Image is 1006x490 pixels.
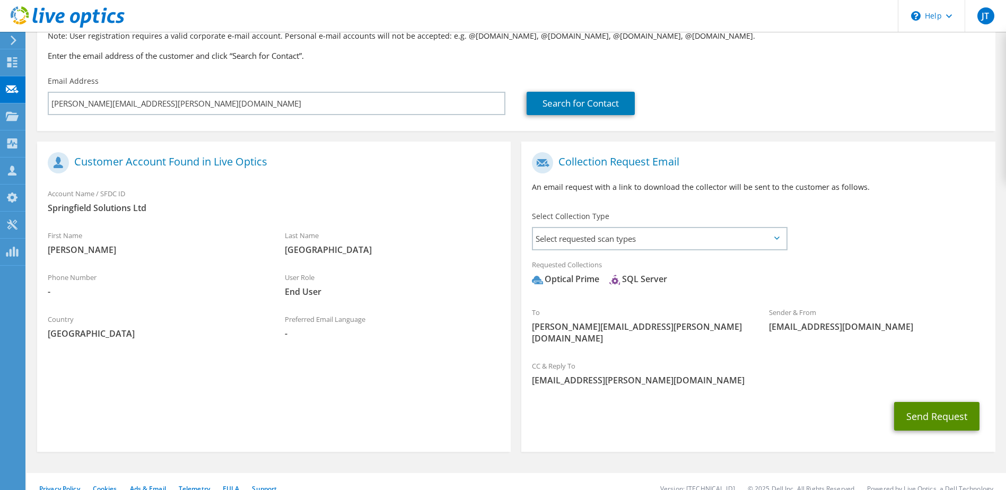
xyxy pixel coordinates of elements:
[532,374,984,386] span: [EMAIL_ADDRESS][PERSON_NAME][DOMAIN_NAME]
[48,30,985,42] p: Note: User registration requires a valid corporate e-mail account. Personal e-mail accounts will ...
[37,224,274,261] div: First Name
[532,181,984,193] p: An email request with a link to download the collector will be sent to the customer as follows.
[521,253,995,296] div: Requested Collections
[274,224,511,261] div: Last Name
[911,11,921,21] svg: \n
[532,321,748,344] span: [PERSON_NAME][EMAIL_ADDRESS][PERSON_NAME][DOMAIN_NAME]
[285,286,501,297] span: End User
[758,301,995,338] div: Sender & From
[48,202,500,214] span: Springfield Solutions Ltd
[37,266,274,303] div: Phone Number
[532,152,979,173] h1: Collection Request Email
[37,182,511,219] div: Account Name / SFDC ID
[769,321,985,332] span: [EMAIL_ADDRESS][DOMAIN_NAME]
[532,273,599,285] div: Optical Prime
[274,308,511,345] div: Preferred Email Language
[48,152,495,173] h1: Customer Account Found in Live Optics
[48,286,264,297] span: -
[527,92,635,115] a: Search for Contact
[48,76,99,86] label: Email Address
[48,328,264,339] span: [GEOGRAPHIC_DATA]
[48,50,985,62] h3: Enter the email address of the customer and click “Search for Contact”.
[521,355,995,391] div: CC & Reply To
[609,273,667,285] div: SQL Server
[894,402,979,431] button: Send Request
[274,266,511,303] div: User Role
[521,301,758,349] div: To
[533,228,785,249] span: Select requested scan types
[48,244,264,256] span: [PERSON_NAME]
[532,211,609,222] label: Select Collection Type
[285,244,501,256] span: [GEOGRAPHIC_DATA]
[37,308,274,345] div: Country
[977,7,994,24] span: JT
[285,328,501,339] span: -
